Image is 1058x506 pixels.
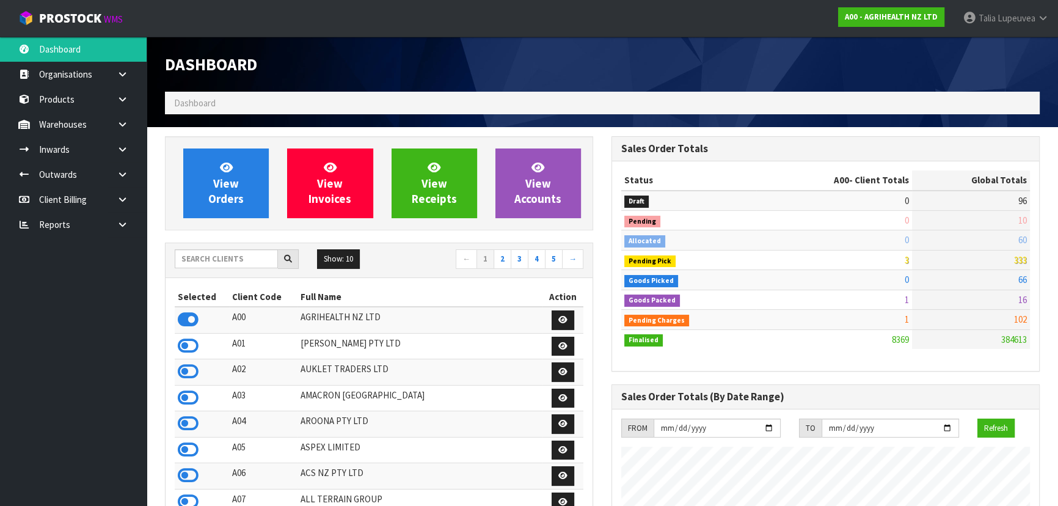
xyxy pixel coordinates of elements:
span: 66 [1018,274,1027,285]
span: Dashboard [165,54,257,75]
button: Refresh [977,419,1015,438]
a: A00 - AGRIHEALTH NZ LTD [838,7,944,27]
span: Pending [624,216,660,228]
td: ACS NZ PTY LTD [297,463,542,490]
a: 2 [494,249,511,269]
span: Lupeuvea [998,12,1035,24]
span: 8369 [892,334,909,345]
a: 5 [545,249,563,269]
span: View Orders [208,160,244,206]
a: ViewReceipts [392,148,477,218]
button: Show: 10 [317,249,360,269]
a: ← [456,249,477,269]
img: cube-alt.png [18,10,34,26]
span: 102 [1014,313,1027,325]
span: 384613 [1001,334,1027,345]
a: ViewAccounts [495,148,581,218]
span: 1 [905,313,909,325]
td: AGRIHEALTH NZ LTD [297,307,542,333]
div: FROM [621,419,654,438]
td: [PERSON_NAME] PTY LTD [297,333,542,359]
div: TO [799,419,822,438]
span: 10 [1018,215,1027,226]
span: Talia [979,12,996,24]
span: 3 [905,254,909,266]
td: A05 [229,437,297,463]
span: View Receipts [412,160,457,206]
span: 0 [905,274,909,285]
a: ViewOrders [183,148,269,218]
span: Allocated [624,235,665,248]
td: A03 [229,385,297,411]
a: → [562,249,583,269]
td: A02 [229,359,297,386]
small: WMS [104,13,123,25]
td: A00 [229,307,297,333]
th: Selected [175,287,229,307]
span: 0 [905,234,909,246]
input: Search clients [175,249,278,268]
nav: Page navigation [389,249,584,271]
h3: Sales Order Totals (By Date Range) [621,391,1030,403]
th: Global Totals [912,170,1030,190]
span: A00 [834,174,849,186]
th: Action [542,287,583,307]
span: Goods Packed [624,295,680,307]
td: AROONA PTY LTD [297,411,542,438]
span: 1 [905,294,909,306]
span: ProStock [39,10,101,26]
span: Pending Pick [624,255,676,268]
span: 0 [905,215,909,226]
span: 16 [1018,294,1027,306]
span: Pending Charges [624,315,689,327]
span: View Accounts [514,160,561,206]
th: Client Code [229,287,297,307]
strong: A00 - AGRIHEALTH NZ LTD [845,12,938,22]
a: 1 [476,249,494,269]
td: A04 [229,411,297,438]
span: 0 [905,195,909,207]
span: Goods Picked [624,275,678,287]
td: A01 [229,333,297,359]
span: Draft [624,196,649,208]
span: View Invoices [308,160,351,206]
span: 60 [1018,234,1027,246]
h3: Sales Order Totals [621,143,1030,155]
td: AUKLET TRADERS LTD [297,359,542,386]
td: A06 [229,463,297,490]
th: Full Name [297,287,542,307]
span: 96 [1018,195,1027,207]
span: Finalised [624,334,663,346]
a: ViewInvoices [287,148,373,218]
td: AMACRON [GEOGRAPHIC_DATA] [297,385,542,411]
th: - Client Totals [756,170,912,190]
span: 333 [1014,254,1027,266]
span: Dashboard [174,97,216,109]
td: ASPEX LIMITED [297,437,542,463]
a: 3 [511,249,528,269]
a: 4 [528,249,545,269]
th: Status [621,170,756,190]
